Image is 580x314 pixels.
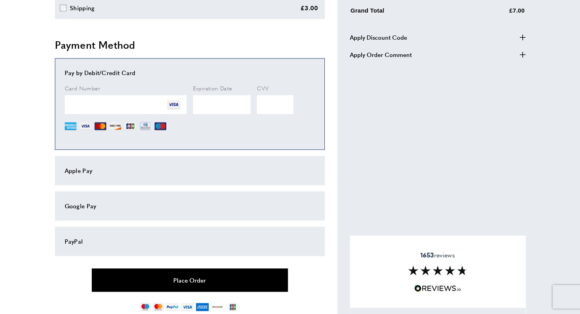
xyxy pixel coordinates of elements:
[92,268,288,292] button: Place Order
[165,303,179,311] img: paypal
[414,285,461,292] img: Reviews.io 5 stars
[167,98,180,112] img: VI.png
[139,120,152,132] img: DN.png
[140,303,151,311] img: maestro
[471,5,525,22] td: £7.00
[65,201,315,211] div: Google Pay
[80,120,91,132] img: VI.png
[257,84,269,92] span: CVV
[65,95,187,114] iframe: Secure Credit Card Frame - Credit Card Number
[65,166,315,175] div: Apple Pay
[153,303,164,311] img: mastercard
[109,120,121,132] img: DI.png
[193,84,232,92] span: Expiration Date
[181,303,194,311] img: visa
[95,120,106,132] img: MC.png
[55,38,325,52] h2: Payment Method
[193,95,251,114] iframe: Secure Credit Card Frame - Expiration Date
[226,303,240,311] img: jcb
[70,3,95,13] div: Shipping
[350,33,407,42] span: Apply Discount Code
[351,5,470,22] td: Grand Total
[65,68,315,77] div: Pay by Debit/Credit Card
[155,120,166,132] img: MI.png
[350,50,412,59] span: Apply Order Comment
[257,95,293,114] iframe: Secure Credit Card Frame - CVV
[196,303,209,311] img: american-express
[65,84,100,92] span: Card Number
[408,266,467,275] img: Reviews section
[420,250,434,259] strong: 1653
[211,303,224,311] img: discover
[65,237,315,246] div: PayPal
[300,3,318,13] div: £3.00
[420,251,455,259] span: reviews
[124,120,136,132] img: JCB.png
[65,120,76,132] img: AE.png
